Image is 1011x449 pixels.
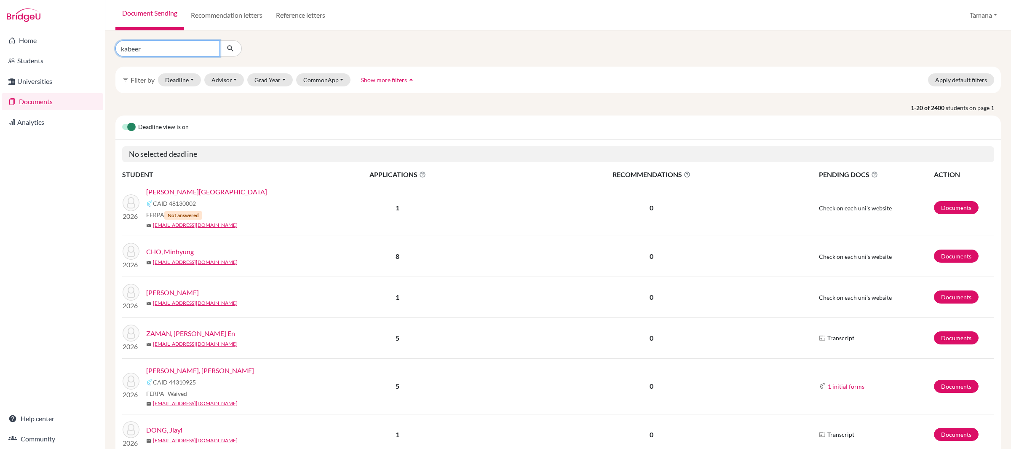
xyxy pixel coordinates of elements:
[123,341,139,352] p: 2026
[146,260,151,265] span: mail
[505,292,798,302] p: 0
[123,194,139,211] img: ZHU, Jinyang
[123,260,139,270] p: 2026
[146,223,151,228] span: mail
[296,73,351,86] button: CommonApp
[396,293,399,301] b: 1
[946,103,1001,112] span: students on page 1
[934,290,979,304] a: Documents
[146,288,199,298] a: [PERSON_NAME]
[2,32,103,49] a: Home
[146,200,153,207] img: Common App logo
[247,73,293,86] button: Grad Year
[123,325,139,341] img: ZAMAN, Alexander Jie En
[122,76,129,83] i: filter_list
[153,221,238,229] a: [EMAIL_ADDRESS][DOMAIN_NAME]
[505,203,798,213] p: 0
[146,328,235,339] a: ZAMAN, [PERSON_NAME] En
[966,7,1001,23] button: Tamana
[146,301,151,306] span: mail
[2,93,103,110] a: Documents
[2,114,103,131] a: Analytics
[361,76,407,83] span: Show more filters
[146,366,254,376] a: [PERSON_NAME], [PERSON_NAME]
[934,428,979,441] a: Documents
[827,382,865,391] button: 1 initial forms
[819,383,826,390] img: Common App logo
[819,335,826,341] img: Parchments logo
[123,301,139,311] p: 2026
[819,294,892,301] span: Check on each uni's website
[827,430,854,439] span: Transcript
[407,75,415,84] i: arrow_drop_up
[396,252,399,260] b: 8
[505,381,798,391] p: 0
[934,250,979,263] a: Documents
[123,284,139,301] img: Hochet, Robin
[2,430,103,447] a: Community
[204,73,244,86] button: Advisor
[153,299,238,307] a: [EMAIL_ADDRESS][DOMAIN_NAME]
[819,204,892,212] span: Check on each uni's website
[153,340,238,348] a: [EMAIL_ADDRESS][DOMAIN_NAME]
[123,421,139,438] img: DONG, Jiayi
[146,342,151,347] span: mail
[827,333,854,342] span: Transcript
[928,73,994,86] button: Apply default filters
[146,425,182,435] a: DONG, Jiayi
[146,389,187,398] span: FERPA
[819,253,892,260] span: Check on each uni's website
[146,247,194,257] a: CHO, Minhyung
[146,379,153,386] img: Common App logo
[153,437,238,444] a: [EMAIL_ADDRESS][DOMAIN_NAME]
[934,331,979,344] a: Documents
[153,199,196,208] span: CAID 48130002
[146,401,151,406] span: mail
[153,400,238,407] a: [EMAIL_ADDRESS][DOMAIN_NAME]
[115,40,220,56] input: Find student by name...
[123,438,139,448] p: 2026
[146,187,267,197] a: [PERSON_NAME][GEOGRAPHIC_DATA]
[123,211,139,221] p: 2026
[123,390,139,400] p: 2026
[354,73,423,86] button: Show more filtersarrow_drop_up
[911,103,946,112] strong: 1-20 of 2400
[7,8,40,22] img: Bridge-U
[164,211,202,220] span: Not answered
[153,258,238,266] a: [EMAIL_ADDRESS][DOMAIN_NAME]
[2,52,103,69] a: Students
[164,390,187,397] span: - Waived
[819,431,826,438] img: Parchments logo
[146,438,151,444] span: mail
[505,251,798,261] p: 0
[505,333,798,343] p: 0
[396,204,399,212] b: 1
[396,334,399,342] b: 5
[2,410,103,427] a: Help center
[396,430,399,438] b: 1
[819,169,933,180] span: PENDING DOCS
[396,382,399,390] b: 5
[138,122,189,132] span: Deadline view is on
[505,430,798,440] p: 0
[933,169,994,180] th: ACTION
[934,380,979,393] a: Documents
[123,243,139,260] img: CHO, Minhyung
[291,169,504,180] span: APPLICATIONS
[123,373,139,390] img: BANSAL, Ashish Davender
[934,201,979,214] a: Documents
[146,210,202,220] span: FERPA
[122,146,994,162] h5: No selected deadline
[2,73,103,90] a: Universities
[153,378,196,387] span: CAID 44310925
[122,169,291,180] th: STUDENT
[505,169,798,180] span: RECOMMENDATIONS
[158,73,201,86] button: Deadline
[131,76,155,84] span: Filter by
